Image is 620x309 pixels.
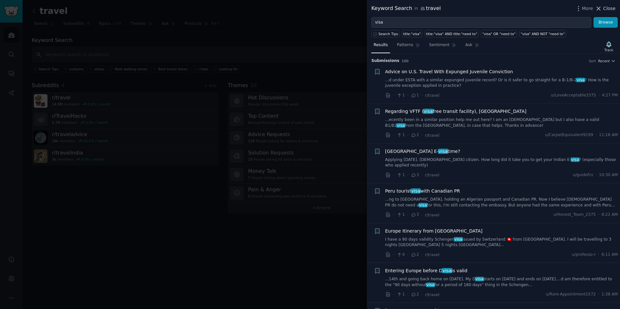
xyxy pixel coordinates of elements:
span: · [598,212,599,218]
span: visa [454,237,463,242]
button: Recent [598,59,615,63]
span: · [407,291,408,298]
div: "visa" OR "need to" [482,32,516,36]
a: Patterns [395,40,422,53]
span: Submission s [371,58,399,64]
div: title:"visa" AND title:"need to" [426,32,477,36]
span: 2 [411,132,419,138]
a: title:"visa" [402,30,422,37]
span: Close [603,5,615,12]
span: 3 [411,212,419,218]
span: · [421,132,423,139]
span: 1 [411,93,419,98]
div: Sort [589,59,596,63]
span: · [421,172,423,178]
div: "visa" AND NOT "need to" [521,32,564,36]
span: More [582,5,593,12]
span: · [421,212,423,218]
button: Track [602,40,615,53]
span: visa [475,277,484,281]
span: u/Honest_Team_2375 [553,212,596,218]
span: · [595,172,597,178]
span: r/travel [425,253,439,257]
button: Browse [594,17,618,28]
span: 1:38 AM [602,292,618,297]
a: Entering Europe before Dvisais valid [385,267,468,274]
span: visa [442,268,452,273]
span: visa [423,109,433,114]
span: 100 [402,59,409,63]
span: · [407,132,408,139]
span: r/travel [425,213,439,217]
span: 8:22 AM [602,212,618,218]
a: [GEOGRAPHIC_DATA] E-visatime? [385,148,460,155]
input: Try a keyword related to your business [371,17,591,28]
a: ...ecently been in a similar position help me out here? I am an [DEMOGRAPHIC_DATA] but I also hav... [385,117,618,128]
a: "visa" AND NOT "need to" [519,30,566,37]
span: visa [396,123,405,128]
span: · [598,252,599,258]
span: · [393,212,394,218]
span: visa [411,188,421,194]
div: title:"visa" [403,32,421,36]
span: · [407,172,408,178]
button: Close [595,5,615,12]
span: Search Tips [378,32,398,36]
span: · [393,92,394,99]
div: Keyword Search travel [371,5,441,13]
a: Europe Itinerary from [GEOGRAPHIC_DATA] [385,228,483,234]
span: 1 [397,292,405,297]
span: r/travel [425,293,439,297]
span: · [393,132,394,139]
a: ...14th and going back home on [DATE]. My Dvisastarts on [DATE] and ends on [DATE]....d am theref... [385,276,618,288]
span: · [421,251,423,258]
span: 1 [397,172,405,178]
span: u/CarpetEquivalent9199 [545,132,593,138]
button: Search Tips [371,30,399,37]
span: 1 [397,93,405,98]
span: · [421,291,423,298]
span: u/LoveAcceptable3375 [551,93,596,98]
span: Peru tourist with Canadian PR [385,188,460,194]
a: "visa" OR "need to" [481,30,517,37]
div: Track [604,48,613,52]
span: u/guidefru [573,172,593,178]
a: Advice on U.S. Travel With Expunged Juvenile Conviction [385,68,513,75]
a: title:"visa" AND title:"need to" [425,30,479,37]
a: Applying [DATE]. [DEMOGRAPHIC_DATA] citizen. How long did it take you to get your Indian E-visa? ... [385,157,618,168]
span: in [414,6,418,12]
span: visa [426,283,435,287]
span: r/travel [425,93,439,98]
span: r/travel [425,133,439,138]
span: 10:30 AM [599,172,618,178]
span: 3 [411,172,419,178]
span: [GEOGRAPHIC_DATA] E- time? [385,148,460,155]
a: ...ng to [GEOGRAPHIC_DATA], holding an Algerian passport and Canadian PR. Now I believe [DEMOGRAP... [385,197,618,208]
span: 11:18 AM [599,132,618,138]
span: · [393,251,394,258]
a: Results [371,40,390,53]
span: · [393,291,394,298]
a: Regarding VFTF (visafree transit facility), [GEOGRAPHIC_DATA] [385,108,527,115]
span: visa [571,157,580,162]
span: 1 [397,132,405,138]
span: r/travel [425,173,439,177]
span: Regarding VFTF ( free transit facility), [GEOGRAPHIC_DATA] [385,108,527,115]
span: · [421,92,423,99]
a: I have a 90 days validity Schengenvisaissued by Switzerland 🇨🇭 from [GEOGRAPHIC_DATA]. I will be ... [385,237,618,248]
span: · [598,93,600,98]
span: Ask [465,42,472,48]
span: Sentiment [429,42,449,48]
span: 0 [397,252,405,258]
a: Ask [463,40,481,53]
span: · [407,92,408,99]
span: visa [418,203,428,207]
span: 2 [411,252,419,258]
span: u/Rare-Appointment1572 [546,292,596,297]
span: 1 [397,212,405,218]
span: · [393,172,394,178]
a: Peru touristvisawith Canadian PR [385,188,460,194]
span: · [407,251,408,258]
